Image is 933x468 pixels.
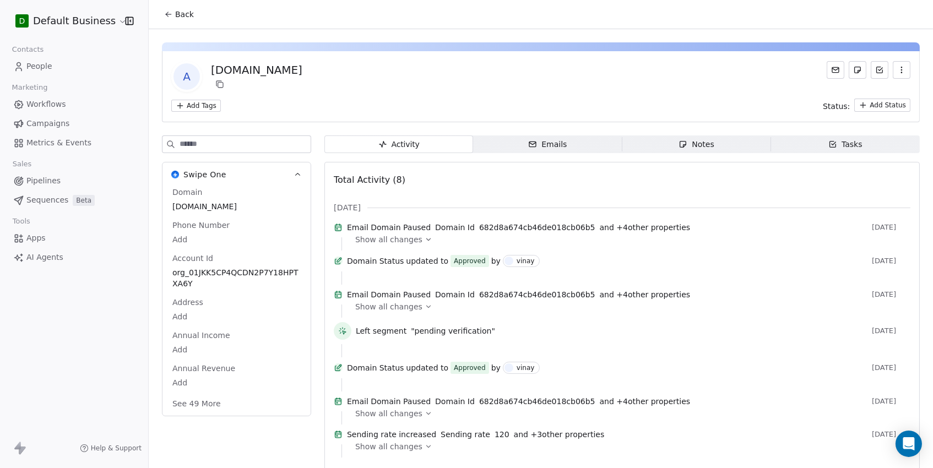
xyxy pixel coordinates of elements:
[162,162,311,187] button: Swipe OneSwipe One
[355,441,903,452] a: Show all changes
[26,232,46,244] span: Apps
[491,255,501,266] span: by
[454,255,486,266] div: Approved
[355,408,903,419] a: Show all changes
[872,397,910,406] span: [DATE]
[170,253,215,264] span: Account Id
[355,234,903,245] a: Show all changes
[356,325,406,336] span: Left segment
[406,255,448,266] span: updated to
[9,95,139,113] a: Workflows
[9,57,139,75] a: People
[495,429,509,440] span: 120
[166,394,227,413] button: See 49 More
[347,429,436,440] span: Sending rate increased
[7,79,52,96] span: Marketing
[171,171,179,178] img: Swipe One
[172,201,301,212] span: [DOMAIN_NAME]
[600,289,691,300] span: and + 4 other properties
[211,62,302,78] div: [DOMAIN_NAME]
[872,326,910,335] span: [DATE]
[170,220,232,231] span: Phone Number
[347,362,404,373] span: Domain Status
[13,12,117,30] button: DDefault Business
[158,4,200,24] button: Back
[172,377,301,388] span: Add
[9,172,139,190] a: Pipelines
[173,63,200,90] span: a
[872,257,910,265] span: [DATE]
[872,290,910,299] span: [DATE]
[355,234,422,245] span: Show all changes
[26,137,91,149] span: Metrics & Events
[679,139,714,150] div: Notes
[435,396,475,407] span: Domain Id
[26,252,63,263] span: AI Agents
[170,363,237,374] span: Annual Revenue
[872,363,910,372] span: [DATE]
[9,191,139,209] a: SequencesBeta
[26,61,52,72] span: People
[435,289,475,300] span: Domain Id
[872,223,910,232] span: [DATE]
[8,156,36,172] span: Sales
[9,229,139,247] a: Apps
[171,100,221,112] button: Add Tags
[347,396,431,407] span: Email Domain Paused
[172,344,301,355] span: Add
[33,14,116,28] span: Default Business
[172,234,301,245] span: Add
[514,429,605,440] span: and + 3 other properties
[73,195,95,206] span: Beta
[823,101,850,112] span: Status:
[854,99,910,112] button: Add Status
[347,255,404,266] span: Domain Status
[347,289,431,300] span: Email Domain Paused
[435,222,475,233] span: Domain Id
[896,431,922,457] div: Open Intercom Messenger
[517,364,535,372] div: vinay
[26,175,61,187] span: Pipelines
[600,396,691,407] span: and + 4 other properties
[517,257,535,265] div: vinay
[347,222,431,233] span: Email Domain Paused
[334,175,405,185] span: Total Activity (8)
[355,301,903,312] a: Show all changes
[80,444,142,453] a: Help & Support
[872,430,910,439] span: [DATE]
[8,213,35,230] span: Tools
[9,134,139,152] a: Metrics & Events
[26,118,69,129] span: Campaigns
[170,187,204,198] span: Domain
[26,99,66,110] span: Workflows
[528,139,567,150] div: Emails
[454,362,486,373] div: Approved
[355,301,422,312] span: Show all changes
[441,429,490,440] span: Sending rate
[479,396,595,407] span: 682d8a674cb46de018cb06b5
[334,202,361,213] span: [DATE]
[600,222,691,233] span: and + 4 other properties
[7,41,48,58] span: Contacts
[170,330,232,341] span: Annual Income
[491,362,501,373] span: by
[26,194,68,206] span: Sequences
[162,187,311,416] div: Swipe OneSwipe One
[19,15,25,26] span: D
[175,9,194,20] span: Back
[172,311,301,322] span: Add
[9,248,139,266] a: AI Agents
[170,297,205,308] span: Address
[406,362,448,373] span: updated to
[479,222,595,233] span: 682d8a674cb46de018cb06b5
[828,139,863,150] div: Tasks
[183,169,226,180] span: Swipe One
[355,408,422,419] span: Show all changes
[411,325,495,336] span: "pending verification"
[91,444,142,453] span: Help & Support
[9,115,139,133] a: Campaigns
[479,289,595,300] span: 682d8a674cb46de018cb06b5
[355,441,422,452] span: Show all changes
[172,267,301,289] span: org_01JKK5CP4QCDN2P7Y18HPTXA6Y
